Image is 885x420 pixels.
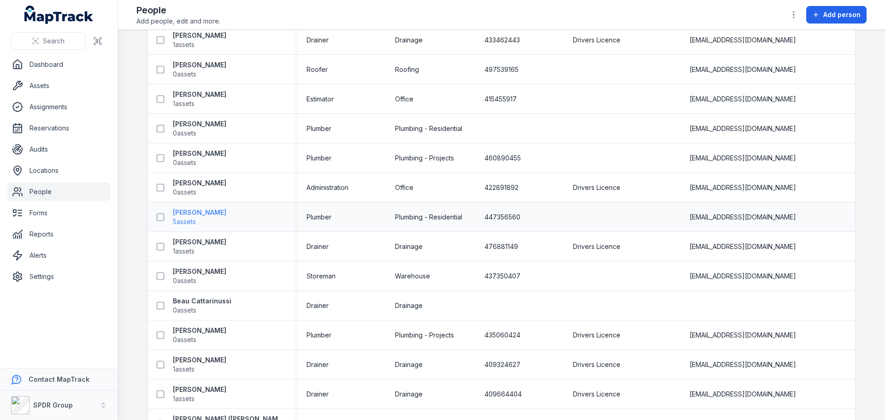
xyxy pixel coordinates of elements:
a: Assignments [7,98,110,116]
a: Alerts [7,246,110,265]
span: Drainer [307,35,329,45]
span: Drivers Licence [573,242,620,251]
a: Reports [7,225,110,243]
span: [EMAIL_ADDRESS][DOMAIN_NAME] [690,242,796,251]
span: 415455917 [484,95,517,104]
span: Office [395,183,413,192]
span: Roofing [395,65,419,74]
span: 1 assets [173,99,195,108]
strong: [PERSON_NAME] [173,60,226,70]
a: [PERSON_NAME]0assets [173,149,226,167]
span: Office [395,95,413,104]
a: [PERSON_NAME]1assets [173,90,226,108]
span: 433462443 [484,35,520,45]
span: [EMAIL_ADDRESS][DOMAIN_NAME] [690,390,796,399]
span: Plumber [307,331,331,340]
span: Drainer [307,390,329,399]
strong: [PERSON_NAME] [173,267,226,276]
span: 1 assets [173,40,195,49]
span: 0 assets [173,276,196,285]
span: 1 assets [173,394,195,403]
span: 0 assets [173,335,196,344]
strong: [PERSON_NAME] [173,178,226,188]
span: Drivers Licence [573,183,620,192]
span: 409324627 [484,360,520,369]
a: Dashboard [7,55,110,74]
span: [EMAIL_ADDRESS][DOMAIN_NAME] [690,154,796,163]
span: Plumber [307,154,331,163]
span: Drivers Licence [573,360,620,369]
strong: [PERSON_NAME] [173,119,226,129]
a: Audits [7,140,110,159]
span: 1 assets [173,365,195,374]
button: Search [11,32,85,50]
span: Plumber [307,213,331,222]
a: Locations [7,161,110,180]
span: Warehouse [395,272,430,281]
a: MapTrack [24,6,94,24]
a: Settings [7,267,110,286]
span: 497539165 [484,65,519,74]
button: Add person [806,6,867,24]
span: Drivers Licence [573,35,620,45]
span: 0 assets [173,306,196,315]
span: Drainage [395,360,423,369]
span: 447356560 [484,213,520,222]
span: Drainage [395,35,423,45]
a: [PERSON_NAME]5assets [173,208,226,226]
strong: [PERSON_NAME] [173,208,226,217]
span: 0 assets [173,70,196,79]
span: Drainage [395,242,423,251]
span: Plumbing - Projects [395,154,454,163]
span: [EMAIL_ADDRESS][DOMAIN_NAME] [690,65,796,74]
a: Forms [7,204,110,222]
strong: [PERSON_NAME] [173,31,226,40]
a: [PERSON_NAME]1assets [173,355,226,374]
span: Drivers Licence [573,331,620,340]
span: Add people, edit and more. [136,17,220,26]
strong: [PERSON_NAME] [173,385,226,394]
strong: [PERSON_NAME] [173,149,226,158]
span: 0 assets [173,129,196,138]
strong: [PERSON_NAME] [173,90,226,99]
a: [PERSON_NAME]0assets [173,178,226,197]
span: Drainer [307,360,329,369]
span: Plumbing - Projects [395,331,454,340]
strong: Beau Cattarinussi [173,296,231,306]
span: Drivers Licence [573,390,620,399]
a: Assets [7,77,110,95]
h2: People [136,4,220,17]
span: Drainer [307,301,329,310]
span: Estimator [307,95,334,104]
span: 1 assets [173,247,195,256]
span: [EMAIL_ADDRESS][DOMAIN_NAME] [690,183,796,192]
a: [PERSON_NAME]1assets [173,385,226,403]
span: Roofer [307,65,328,74]
span: [EMAIL_ADDRESS][DOMAIN_NAME] [690,272,796,281]
span: 435060424 [484,331,520,340]
span: Add person [823,10,861,19]
a: Beau Cattarinussi0assets [173,296,231,315]
span: [EMAIL_ADDRESS][DOMAIN_NAME] [690,360,796,369]
span: [EMAIL_ADDRESS][DOMAIN_NAME] [690,35,796,45]
span: Drainage [395,390,423,399]
span: Plumber [307,124,331,133]
a: Reservations [7,119,110,137]
span: 5 assets [173,217,196,226]
span: Search [43,36,65,46]
span: Storeman [307,272,336,281]
span: 422891892 [484,183,519,192]
span: [EMAIL_ADDRESS][DOMAIN_NAME] [690,124,796,133]
a: [PERSON_NAME]0assets [173,267,226,285]
span: 460890455 [484,154,521,163]
span: 437350407 [484,272,520,281]
strong: [PERSON_NAME] [173,237,226,247]
a: [PERSON_NAME]1assets [173,237,226,256]
span: [EMAIL_ADDRESS][DOMAIN_NAME] [690,95,796,104]
a: [PERSON_NAME]0assets [173,119,226,138]
strong: SPDR Group [33,401,73,409]
span: Plumbing - Residential [395,124,462,133]
a: [PERSON_NAME]0assets [173,60,226,79]
span: Drainer [307,242,329,251]
span: 476881149 [484,242,518,251]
